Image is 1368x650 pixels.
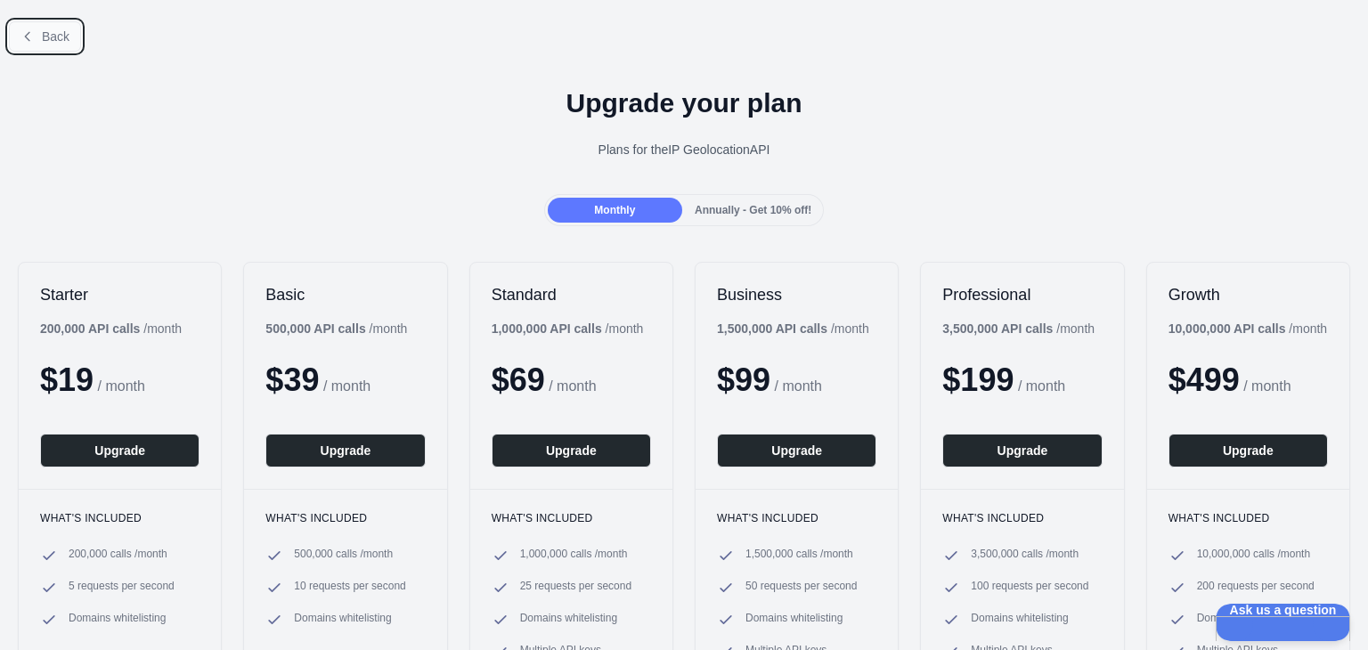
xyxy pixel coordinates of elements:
h2: Standard [492,284,651,305]
iframe: Help Scout Beacon - Open [1216,604,1350,641]
b: 10,000,000 API calls [1168,321,1286,336]
b: 3,500,000 API calls [942,321,1053,336]
div: / month [942,320,1095,337]
h2: Business [717,284,876,305]
div: / month [1168,320,1328,337]
div: / month [717,320,869,337]
h2: Growth [1168,284,1328,305]
h2: Professional [942,284,1102,305]
span: $ 499 [1168,362,1240,398]
b: 1,500,000 API calls [717,321,827,336]
span: $ 69 [492,362,545,398]
span: $ 99 [717,362,770,398]
div: / month [492,320,644,337]
span: $ 199 [942,362,1014,398]
b: 1,000,000 API calls [492,321,602,336]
